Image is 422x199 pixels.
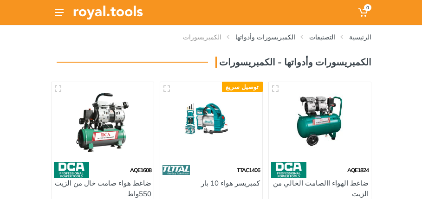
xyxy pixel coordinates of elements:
[349,32,371,42] a: الرئيسية
[222,82,263,92] div: توصيل سريع
[237,167,260,173] span: TTAC1406
[51,32,371,42] nav: breadcrumb
[169,32,221,42] li: الكمبريسورات
[201,179,260,187] a: كمبريسر هواء 10 بار
[356,4,371,21] a: 0
[55,179,151,198] a: ضاغط هواء صامت خال من الزيت 550واط
[215,57,371,68] h3: الكمبريسورات وأدواتها - الكمبريسورات
[273,179,369,198] a: ضاغط الهواء االصامت الخالي من الزيت
[309,32,335,42] a: التصنيفات
[271,162,306,178] img: 58.webp
[130,167,151,173] span: AQE1608
[58,89,147,155] img: Royal Tools - ضاغط هواء صامت خال من الزيت 550واط
[54,162,89,178] img: 58.webp
[276,89,364,155] img: Royal Tools - ضاغط الهواء االصامت الخالي من الزيت
[235,32,295,42] a: الكمبريسورات وأدواتها
[162,162,190,178] img: 86.webp
[167,89,255,155] img: Royal Tools - كمبريسر هواء 10 بار
[347,167,369,173] span: AQE1824
[73,6,143,19] img: Royal Tools Logo
[364,4,371,11] span: 0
